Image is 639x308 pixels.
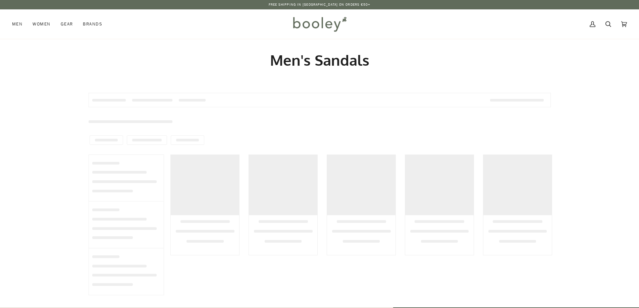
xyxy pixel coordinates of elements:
a: Women [28,9,55,39]
p: Free Shipping in [GEOGRAPHIC_DATA] on Orders €50+ [269,2,371,7]
span: Men [12,21,22,27]
span: Gear [61,21,73,27]
span: Brands [83,21,102,27]
span: Women [33,21,50,27]
a: Brands [78,9,107,39]
a: Men [12,9,28,39]
h1: Men's Sandals [89,51,551,69]
a: Gear [56,9,78,39]
img: Booley [290,14,349,34]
